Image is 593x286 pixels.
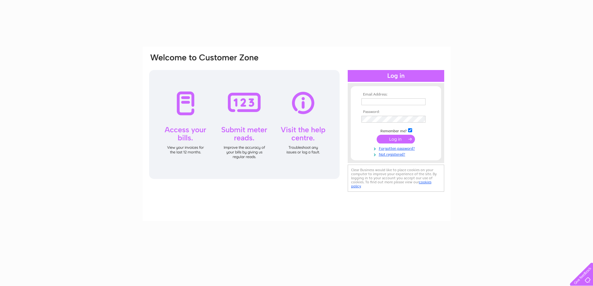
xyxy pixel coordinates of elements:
[361,151,432,157] a: Not registered?
[361,145,432,151] a: Forgotten password?
[348,165,444,192] div: Clear Business would like to place cookies on your computer to improve your experience of the sit...
[360,92,432,97] th: Email Address:
[360,127,432,134] td: Remember me?
[377,135,415,143] input: Submit
[360,110,432,114] th: Password:
[351,180,431,188] a: cookies policy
